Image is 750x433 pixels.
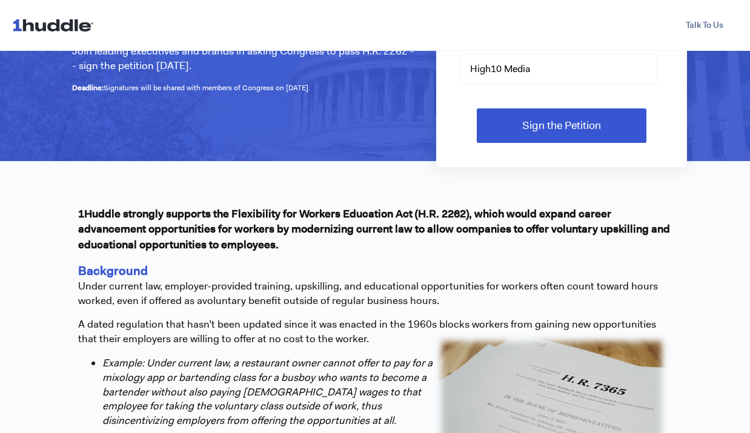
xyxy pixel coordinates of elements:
[72,44,418,73] p: Join leading executives and brands in asking Congress to pass H.R. 2262 -- sign the petition [DATE].
[102,356,433,427] em: Example: Under current law, a restaurant owner cannot offer to pay for a mixology app or bartendi...
[671,15,738,36] a: Talk To Us
[78,317,672,346] p: A dated regulation that hasn’t been updated since it was enacted in the 1960s blocks workers from...
[78,263,148,279] span: Background
[12,13,99,36] img: 1huddle
[72,83,418,93] p: Signatures will be shared with members of Congress on [DATE].
[72,83,104,93] strong: Deadline:
[460,54,657,84] input: Company
[78,207,670,251] span: 1Huddle strongly supports the Flexibility for Workers Education Act (H.R. 2262), which would expa...
[202,294,439,307] span: voluntary benefit outside of regular business hours.
[78,262,672,308] p: Under current law, employer-provided training, upskilling, and educational opportunities for work...
[111,15,738,36] div: Navigation Menu
[477,108,646,143] input: Sign the Petition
